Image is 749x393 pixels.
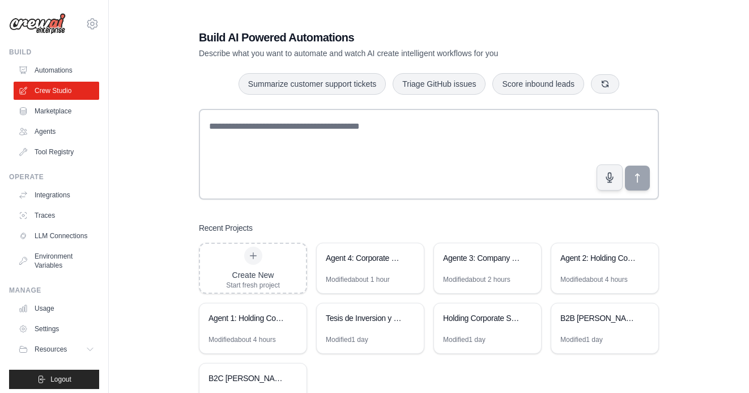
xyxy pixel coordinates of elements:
[14,143,99,161] a: Tool Registry
[9,370,99,389] button: Logout
[9,172,99,181] div: Operate
[443,252,521,264] div: Agente 3: Company Performance Evaluation & Benchmarking Framework
[226,281,280,290] div: Start fresh project
[14,122,99,141] a: Agents
[50,375,71,384] span: Logout
[208,335,276,344] div: Modified about 4 hours
[239,73,386,95] button: Summarize customer support tickets
[14,61,99,79] a: Automations
[208,373,286,384] div: B2C [PERSON_NAME] Market Estimation Platform
[326,252,403,264] div: Agent 4: Corporate Due Diligence Intelligence Platform
[14,340,99,358] button: Resources
[35,345,67,354] span: Resources
[591,74,619,94] button: Get new suggestions
[560,252,638,264] div: Agent 2: Holding Company Performance Evaluator
[326,312,403,324] div: Tesis de Inversion y Due Diligence Holistica
[199,29,580,45] h1: Build AI Powered Automations
[9,48,99,57] div: Build
[14,82,99,100] a: Crew Studio
[597,164,623,191] button: Click to speak your automation idea
[326,275,390,284] div: Modified about 1 hour
[560,312,638,324] div: B2B [PERSON_NAME] Market Estimation Platform
[443,335,486,344] div: Modified 1 day
[14,206,99,225] a: Traces
[14,102,99,120] a: Marketplace
[393,73,486,95] button: Triage GitHub issues
[9,13,66,35] img: Logo
[199,222,253,234] h3: Recent Projects
[14,247,99,274] a: Environment Variables
[14,227,99,245] a: LLM Connections
[492,73,584,95] button: Score inbound leads
[14,320,99,338] a: Settings
[443,312,521,324] div: Holding Corporate Structure Analysis - Report 1
[326,335,368,344] div: Modified 1 day
[560,335,603,344] div: Modified 1 day
[208,312,286,324] div: Agent 1: Holding Company Structure Analyzer
[199,48,580,59] p: Describe what you want to automate and watch AI create intelligent workflows for you
[443,275,510,284] div: Modified about 2 hours
[9,286,99,295] div: Manage
[226,269,280,281] div: Create New
[560,275,628,284] div: Modified about 4 hours
[14,299,99,318] a: Usage
[14,186,99,204] a: Integrations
